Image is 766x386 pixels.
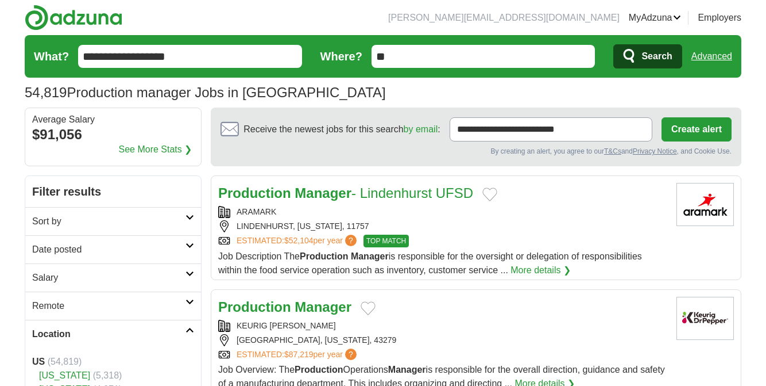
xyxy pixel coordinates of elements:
[25,176,201,207] h2: Filter results
[388,365,426,374] strong: Manager
[320,48,362,65] label: Where?
[633,147,677,155] a: Privacy Notice
[243,123,440,136] span: Receive the newest jobs for this search :
[345,235,357,246] span: ?
[93,370,122,380] span: (5,318)
[48,357,82,366] span: (54,819)
[676,297,734,340] img: Keurig Dr Pepper logo
[32,271,185,285] h2: Salary
[237,321,336,330] a: KEURIG [PERSON_NAME]
[691,45,732,68] a: Advanced
[218,185,291,201] strong: Production
[698,11,741,25] a: Employers
[295,365,343,374] strong: Production
[39,370,90,380] a: [US_STATE]
[351,251,389,261] strong: Manager
[32,243,185,257] h2: Date posted
[404,124,438,134] a: by email
[295,299,351,315] strong: Manager
[220,146,732,156] div: By creating an alert, you agree to our and , and Cookie Use.
[629,11,682,25] a: MyAdzuna
[676,183,734,226] img: Aramark logo
[25,82,67,103] span: 54,819
[237,207,276,216] a: ARAMARK
[237,235,359,247] a: ESTIMATED:$52,104per year?
[604,147,621,155] a: T&Cs
[482,188,497,201] button: Add to favorite jobs
[218,220,667,232] div: LINDENHURST, [US_STATE], 11757
[34,48,69,65] label: What?
[32,115,194,124] div: Average Salary
[237,349,359,361] a: ESTIMATED:$87,219per year?
[363,235,409,247] span: TOP MATCH
[218,251,642,275] span: Job Description The is responsible for the oversight or delegation of responsibilities within the...
[661,117,732,142] button: Create alert
[25,207,201,235] a: Sort by
[25,85,386,100] h1: Production manager Jobs in [GEOGRAPHIC_DATA]
[218,185,473,201] a: Production Manager- Lindenhurst UFSD
[32,124,194,145] div: $91,056
[25,263,201,292] a: Salary
[25,235,201,263] a: Date posted
[300,251,348,261] strong: Production
[345,349,357,360] span: ?
[32,357,45,366] strong: US
[284,236,314,245] span: $52,104
[388,11,620,25] li: [PERSON_NAME][EMAIL_ADDRESS][DOMAIN_NAME]
[119,143,192,156] a: See More Stats ❯
[361,301,376,315] button: Add to favorite jobs
[218,299,351,315] a: Production Manager
[613,44,682,68] button: Search
[641,45,672,68] span: Search
[32,215,185,228] h2: Sort by
[32,327,185,341] h2: Location
[284,350,314,359] span: $87,219
[218,299,291,315] strong: Production
[25,320,201,348] a: Location
[295,185,351,201] strong: Manager
[25,292,201,320] a: Remote
[25,5,122,30] img: Adzuna logo
[510,263,571,277] a: More details ❯
[218,334,667,346] div: [GEOGRAPHIC_DATA], [US_STATE], 43279
[32,299,185,313] h2: Remote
